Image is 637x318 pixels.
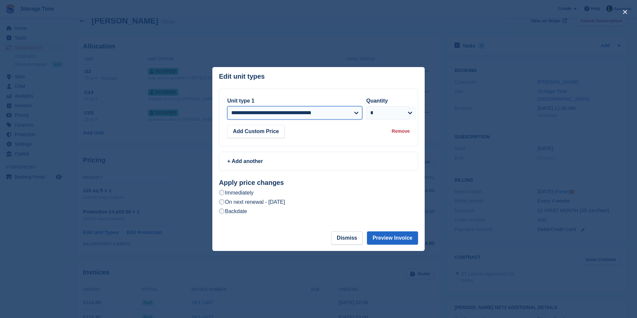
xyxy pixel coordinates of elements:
input: On next renewal - [DATE] [219,199,224,204]
label: Unit type 1 [227,98,254,104]
button: Preview Invoice [367,231,418,245]
button: Dismiss [331,231,363,245]
input: Backdate [219,208,224,214]
label: On next renewal - [DATE] [219,199,285,205]
label: Immediately [219,189,253,196]
div: + Add another [227,157,410,165]
button: Add Custom Price [227,125,285,138]
button: close [620,7,630,17]
a: + Add another [219,152,418,171]
input: Immediately [219,190,224,195]
p: Edit unit types [219,73,265,80]
strong: Apply price changes [219,179,284,186]
label: Backdate [219,208,247,215]
div: Remove [392,128,410,135]
label: Quantity [366,98,388,104]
